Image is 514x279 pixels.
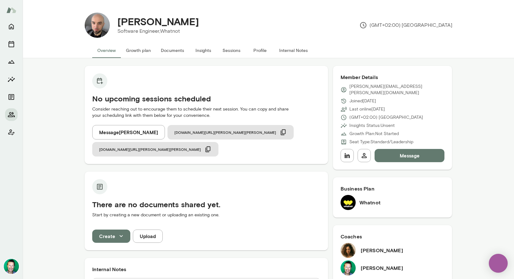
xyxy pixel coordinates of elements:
h6: [PERSON_NAME] [361,264,403,272]
button: Members [5,108,18,121]
button: Create [92,230,130,243]
button: Home [5,20,18,33]
button: [DOMAIN_NAME][URL][PERSON_NAME][PERSON_NAME] [167,125,294,139]
p: Joined [DATE] [349,98,376,104]
button: Sessions [217,43,246,58]
p: Start by creating a new document or uploading an existing one. [92,212,320,218]
h5: There are no documents shared yet. [92,199,320,209]
button: Profile [246,43,274,58]
h6: [PERSON_NAME] [361,247,403,254]
button: Message [375,149,445,162]
p: Last online [DATE] [349,106,385,112]
img: Brian Lawrence [341,260,356,276]
h6: Member Details [341,73,445,81]
img: Najla Elmachtoub [341,243,356,258]
button: Internal Notes [274,43,313,58]
span: [DOMAIN_NAME][URL][PERSON_NAME][PERSON_NAME] [99,147,201,152]
button: Message[PERSON_NAME] [92,125,165,139]
button: Insights [5,73,18,86]
p: Insights Status: Unsent [349,122,395,129]
button: Upload [133,230,163,243]
h6: Business Plan [341,185,445,192]
button: Overview [92,43,121,58]
img: Karol Gil [85,13,110,38]
p: (GMT+02:00) [GEOGRAPHIC_DATA] [349,114,423,121]
p: Consider reaching out to encourage them to schedule their next session. You can copy and share yo... [92,106,320,119]
span: [DOMAIN_NAME][URL][PERSON_NAME][PERSON_NAME] [174,130,276,135]
button: Documents [5,91,18,103]
p: Software Engineer, Whatnot [117,27,199,35]
h5: No upcoming sessions scheduled [92,94,320,104]
img: Brian Lawrence [4,259,19,274]
button: Documents [156,43,189,58]
h4: [PERSON_NAME] [117,15,199,27]
button: [DOMAIN_NAME][URL][PERSON_NAME][PERSON_NAME] [92,142,218,157]
button: Client app [5,126,18,139]
h6: Whatnot [359,199,381,206]
p: (GMT+02:00) [GEOGRAPHIC_DATA] [359,21,452,29]
button: Growth plan [121,43,156,58]
h6: Coaches [341,233,445,240]
h6: Internal Notes [92,265,320,273]
p: Seat Type: Standard/Leadership [349,139,413,145]
button: Insights [189,43,217,58]
button: Sessions [5,38,18,50]
img: Mento [6,4,16,16]
p: Growth Plan: Not Started [349,131,399,137]
button: Growth Plan [5,55,18,68]
p: [PERSON_NAME][EMAIL_ADDRESS][PERSON_NAME][DOMAIN_NAME] [349,83,445,96]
